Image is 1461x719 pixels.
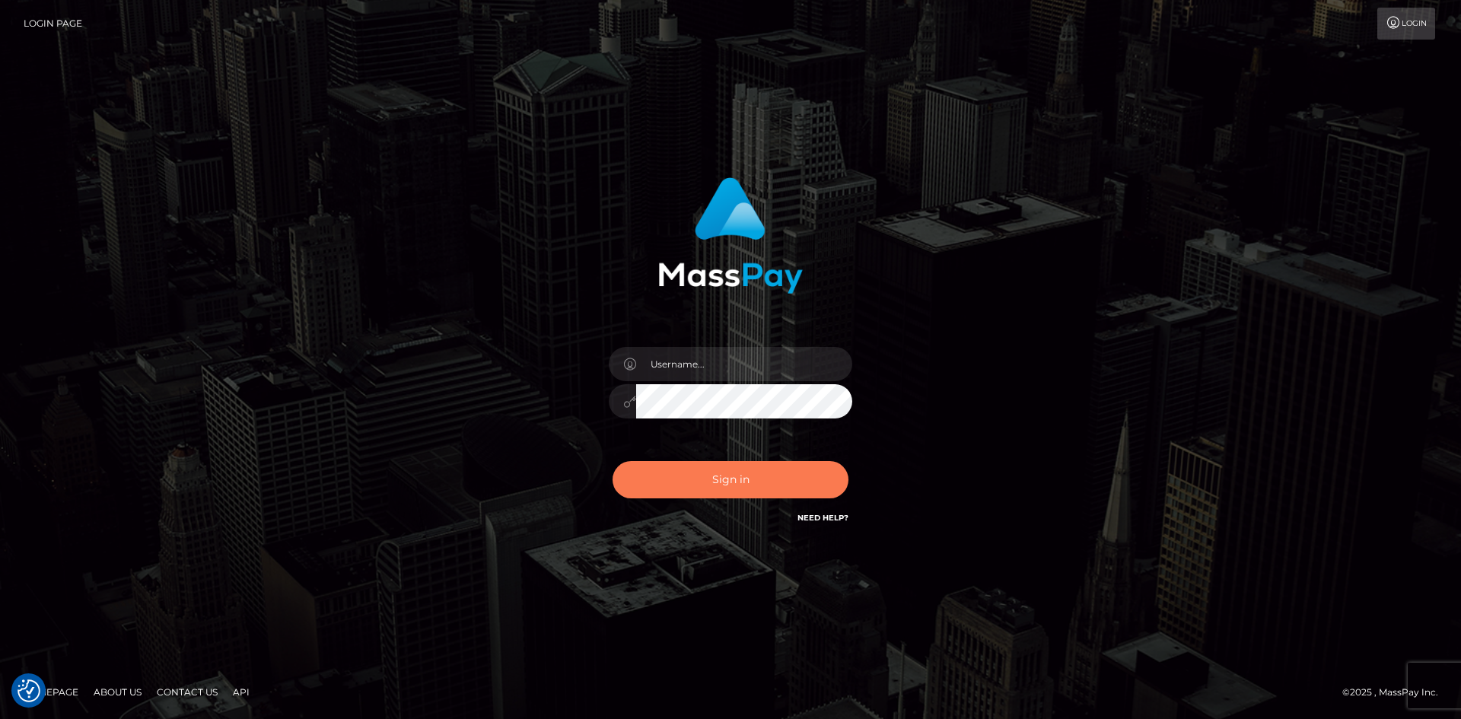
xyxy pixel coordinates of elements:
[17,680,84,704] a: Homepage
[24,8,82,40] a: Login Page
[88,680,148,704] a: About Us
[636,347,852,381] input: Username...
[227,680,256,704] a: API
[18,679,40,702] button: Consent Preferences
[1377,8,1435,40] a: Login
[658,177,803,294] img: MassPay Login
[18,679,40,702] img: Revisit consent button
[151,680,224,704] a: Contact Us
[797,513,848,523] a: Need Help?
[1342,684,1450,701] div: © 2025 , MassPay Inc.
[613,461,848,498] button: Sign in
